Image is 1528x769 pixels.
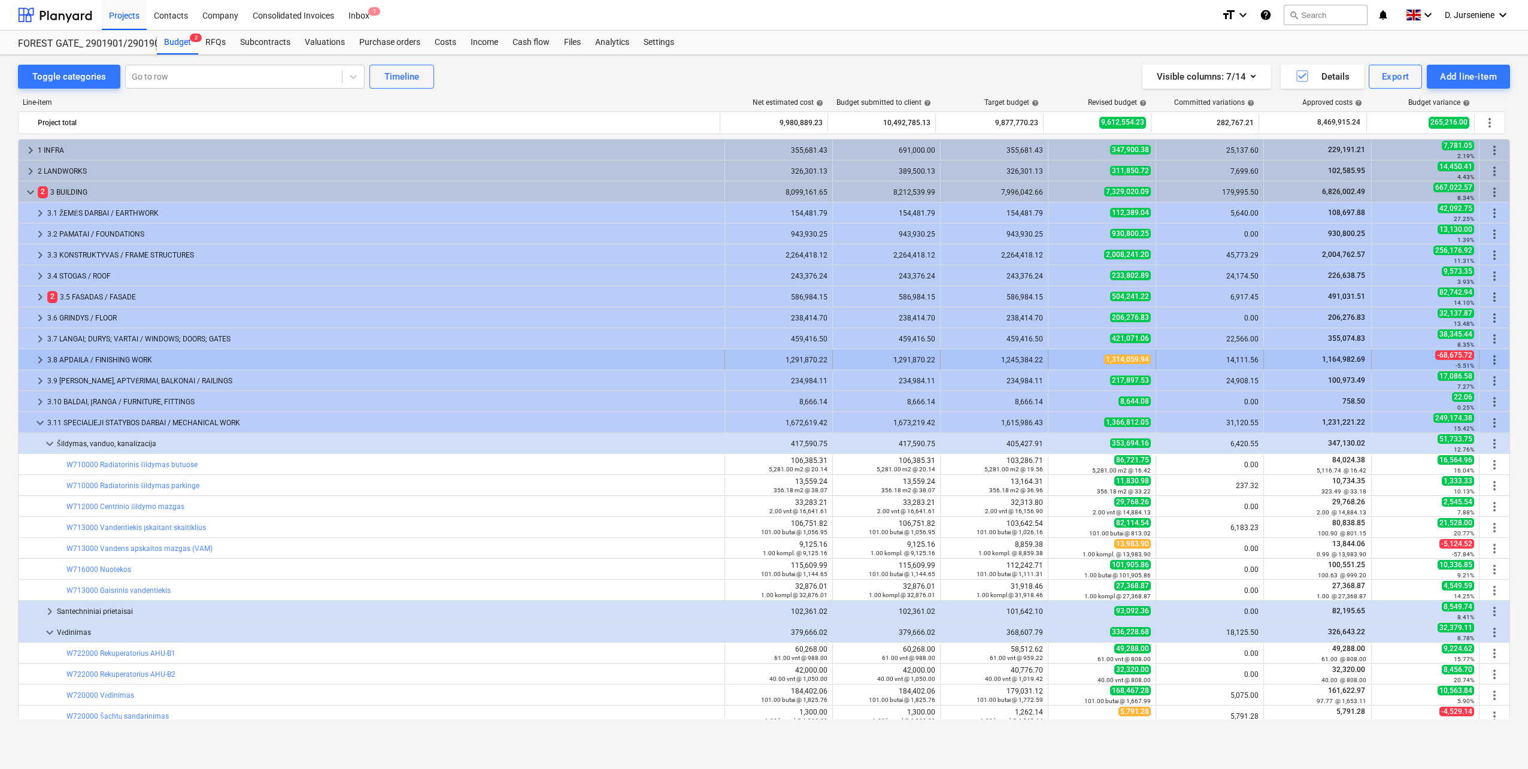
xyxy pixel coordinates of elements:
span: More actions [1487,562,1502,577]
div: 33,283.21 [730,498,827,515]
span: 13,130.00 [1438,225,1474,234]
div: 234,984.11 [730,377,827,385]
div: 154,481.79 [730,209,827,217]
div: 943,930.25 [945,230,1043,238]
div: 3.7 LANGAI; DURYS; VARTAI / WINDOWS; DOORS; GATES [47,329,720,349]
div: 24,908.15 [1161,377,1259,385]
span: 667,022.57 [1433,183,1474,192]
div: 943,930.25 [838,230,935,238]
span: 29,768.26 [1331,498,1366,506]
div: Timeline [384,69,419,84]
div: 1,673,219.42 [838,419,935,427]
small: 356.18 m2 @ 33.22 [1097,488,1151,495]
span: 930,800.25 [1327,229,1366,238]
div: Budget submitted to client [836,98,931,107]
small: 8.35% [1457,341,1474,348]
span: 226,638.75 [1327,271,1366,280]
small: 14.10% [1454,299,1474,306]
div: 24,174.50 [1161,272,1259,280]
span: More actions [1487,499,1502,514]
div: 1,291,870.22 [838,356,935,364]
span: More actions [1487,625,1502,640]
small: 13.48% [1454,320,1474,327]
div: 405,427.91 [945,440,1043,448]
span: 108,697.88 [1327,208,1366,217]
div: 31,120.55 [1161,419,1259,427]
a: W720000 Šachtų sandarinimas [66,712,169,720]
span: More actions [1487,185,1502,199]
div: Costs [428,31,463,55]
span: More actions [1487,479,1502,493]
span: keyboard_arrow_right [33,206,47,220]
span: 2 [38,186,48,198]
div: 6,420.55 [1161,440,1259,448]
div: 417,590.75 [730,440,827,448]
span: 16,564.96 [1438,455,1474,465]
div: 13,164.31 [945,477,1043,494]
div: 234,984.11 [945,377,1043,385]
button: Visible columns:7/14 [1142,65,1271,89]
div: Export [1382,69,1409,84]
div: FOREST GATE_ 2901901/2901902/2901903 [18,38,143,50]
div: 1,672,619.42 [730,419,827,427]
span: 22.06 [1452,392,1474,402]
div: 282,767.21 [1156,113,1254,132]
span: 1,333.33 [1442,476,1474,486]
small: 356.18 m2 @ 38.07 [881,487,935,494]
div: 3.1 ŽEMĖS DARBAI / EARTHWORK [47,204,720,223]
div: Approved costs [1302,98,1362,107]
span: keyboard_arrow_right [33,290,47,304]
div: 33,283.21 [838,498,935,515]
span: 229,191.21 [1327,146,1366,154]
span: More actions [1487,416,1502,430]
span: 8,644.08 [1118,396,1151,406]
span: 504,241.22 [1110,292,1151,301]
span: 758.50 [1341,397,1366,405]
div: 5,640.00 [1161,209,1259,217]
span: 2,545.54 [1442,497,1474,507]
a: W713000 Vandentiekis įskaitant skaitiklius [66,523,206,532]
i: notifications [1377,8,1389,22]
span: D. Jurseniene [1445,10,1494,20]
span: -68,675.72 [1435,350,1474,360]
div: 238,414.70 [945,314,1043,322]
small: 2.19% [1457,153,1474,159]
span: help [1245,99,1254,107]
a: W722000 Rekuperatorius AHU-B2 [66,670,175,679]
span: 1,366,812.05 [1104,417,1151,427]
a: RFQs [198,31,233,55]
a: Valuations [298,31,352,55]
a: W713000 Gaisrinis vandentiekis [66,586,171,595]
span: 2,004,762.57 [1321,250,1366,259]
a: W712000 Centrinio šildymo mazgas [66,502,184,511]
small: 12.76% [1454,446,1474,453]
span: 82,742.94 [1438,287,1474,297]
span: 355,074.83 [1327,334,1366,343]
div: Net estimated cost [753,98,823,107]
span: keyboard_arrow_right [33,374,47,388]
a: W710000 Radiatorinis šildymas butuose [66,461,198,469]
div: 106,385.31 [730,456,827,473]
a: Analytics [588,31,636,55]
span: More actions [1487,520,1502,535]
a: Settings [636,31,681,55]
span: 347,130.02 [1327,439,1366,447]
div: 459,416.50 [838,335,935,343]
div: 8,099,161.65 [730,188,827,196]
a: Subcontracts [233,31,298,55]
small: 5,281.00 m2 @ 20.14 [769,466,827,473]
div: 459,416.50 [945,335,1043,343]
div: 1,245,384.22 [945,356,1043,364]
div: 1,291,870.22 [730,356,827,364]
span: 38,345.44 [1438,329,1474,339]
span: keyboard_arrow_right [33,311,47,325]
span: keyboard_arrow_right [33,395,47,409]
div: 3.5 FASADAS / FASADE [47,287,720,307]
span: 9,612,554.23 [1099,117,1146,128]
button: Timeline [369,65,434,89]
a: Purchase orders [352,31,428,55]
small: 323.49 @ 33.18 [1321,488,1366,495]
